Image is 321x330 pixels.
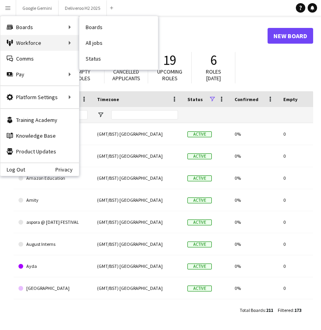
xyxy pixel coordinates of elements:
div: (GMT/BST) [GEOGRAPHIC_DATA] [92,189,183,211]
a: Boards [79,19,158,35]
span: Active [187,219,212,225]
div: Boards [0,19,79,35]
div: : [278,302,301,318]
div: (GMT/BST) [GEOGRAPHIC_DATA] [92,123,183,145]
div: (GMT/BST) [GEOGRAPHIC_DATA] [92,299,183,321]
a: Comms [0,51,79,66]
span: 173 [294,307,301,313]
a: Product Updates [0,144,79,159]
div: 0% [230,211,279,233]
button: Open Filter Menu [97,111,104,118]
span: 211 [266,307,273,313]
a: Ayda [18,255,88,277]
div: 0% [230,277,279,299]
a: Log Out [0,166,25,173]
a: Amity [18,189,88,211]
span: Active [187,197,212,203]
div: 0% [230,167,279,189]
a: Training Academy [0,112,79,128]
span: Upcoming roles [157,68,182,82]
a: Amazon Education [18,167,88,189]
span: 19 [163,52,176,69]
span: Active [187,175,212,181]
span: Confirmed [235,96,259,102]
div: 0% [230,123,279,145]
a: All jobs [79,35,158,51]
button: Deliveroo H2 2025 [59,0,107,16]
div: Pay [0,66,79,82]
div: 0% [230,233,279,255]
span: Roles [DATE] [206,68,221,82]
div: (GMT/BST) [GEOGRAPHIC_DATA] [92,145,183,167]
span: Empty roles [75,68,90,82]
div: 0% [230,255,279,277]
div: : [240,302,273,318]
div: (GMT/BST) [GEOGRAPHIC_DATA] [92,211,183,233]
span: Active [187,131,212,137]
span: Active [187,153,212,159]
a: Knowledge Base [0,128,79,144]
a: Brutal Fruit [18,299,88,321]
span: 6 [210,52,217,69]
input: Timezone Filter Input [111,110,178,120]
div: (GMT/BST) [GEOGRAPHIC_DATA] [92,233,183,255]
a: Privacy [55,166,79,173]
span: Status [187,96,203,102]
div: 0% [230,299,279,321]
span: Cancelled applicants [112,68,140,82]
a: [GEOGRAPHIC_DATA] [18,277,88,299]
a: aspora @ [DATE] FESTIVAL [18,211,88,233]
span: Timezone [97,96,119,102]
span: Total Boards [240,307,265,313]
div: (GMT/BST) [GEOGRAPHIC_DATA] [92,255,183,277]
div: (GMT/BST) [GEOGRAPHIC_DATA] [92,277,183,299]
span: Empty [283,96,297,102]
a: August Interns [18,233,88,255]
div: (GMT/BST) [GEOGRAPHIC_DATA] [92,167,183,189]
div: 0% [230,145,279,167]
div: 0% [230,189,279,211]
a: New Board [268,28,313,44]
span: Active [187,286,212,291]
button: Google Gemini [16,0,59,16]
span: Filtered [278,307,293,313]
a: Status [79,51,158,66]
span: Active [187,242,212,247]
div: Platform Settings [0,89,79,105]
span: Active [187,264,212,269]
div: Workforce [0,35,79,51]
